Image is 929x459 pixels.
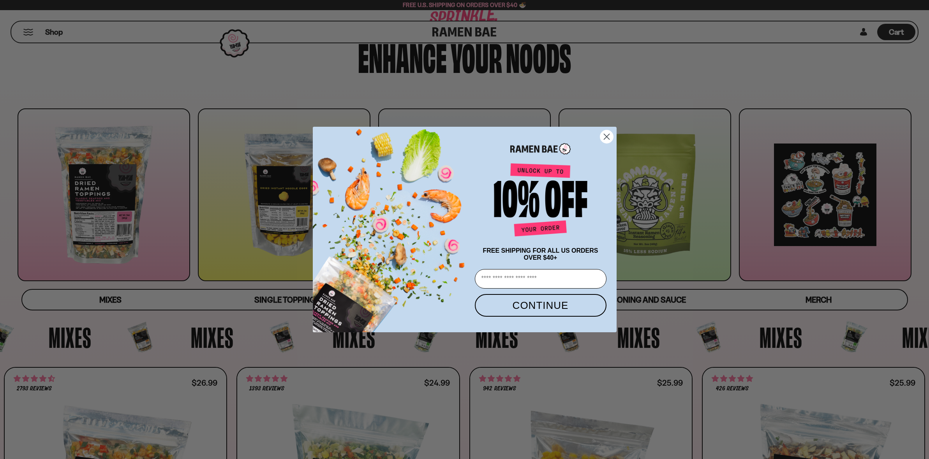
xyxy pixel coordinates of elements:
[483,247,598,261] span: FREE SHIPPING FOR ALL US ORDERS OVER $40+
[475,294,606,317] button: CONTINUE
[492,163,589,239] img: Unlock up to 10% off
[510,142,571,155] img: Ramen Bae Logo
[600,130,613,144] button: Close dialog
[313,120,472,332] img: ce7035ce-2e49-461c-ae4b-8ade7372f32c.png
